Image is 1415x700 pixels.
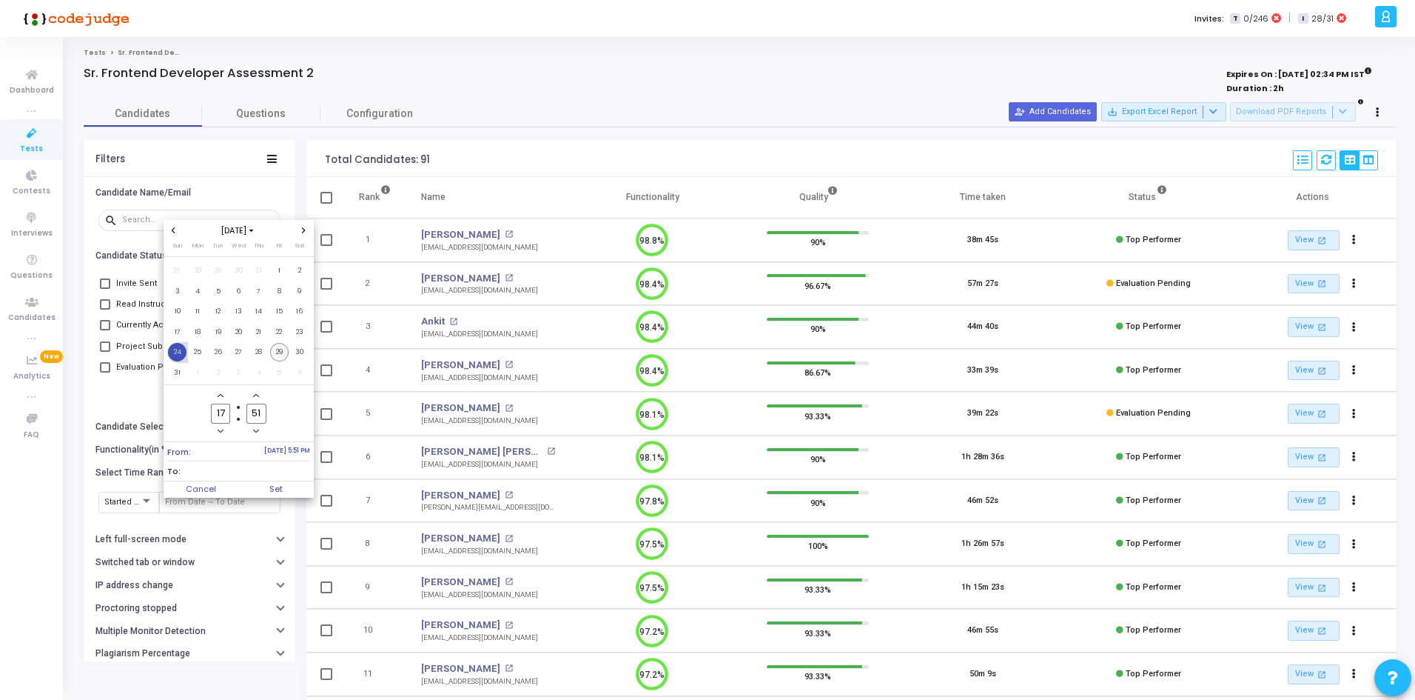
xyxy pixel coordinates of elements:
[254,241,263,250] span: Thu
[209,323,227,341] span: 19
[229,364,248,382] span: 3
[167,342,188,363] td: August 24, 2025
[289,241,310,256] th: Saturday
[249,261,268,280] span: 31
[168,364,186,382] span: 31
[289,281,310,302] td: August 9, 2025
[229,241,249,256] th: Wednesday
[167,241,188,256] th: Sunday
[229,301,249,322] td: August 13, 2025
[164,481,239,498] button: Cancel
[289,301,310,322] td: August 16, 2025
[188,342,209,363] td: August 25, 2025
[229,323,248,341] span: 20
[249,364,268,382] span: 4
[269,261,290,281] td: August 1, 2025
[270,261,289,280] span: 1
[208,363,229,384] td: September 2, 2025
[298,224,310,237] button: Next month
[209,364,227,382] span: 2
[249,343,268,361] span: 28
[269,342,290,363] td: August 29, 2025
[209,282,227,301] span: 5
[232,241,246,250] span: Wed
[208,241,229,256] th: Tuesday
[290,261,309,280] span: 2
[290,364,309,382] span: 6
[208,301,229,322] td: August 12, 2025
[168,343,186,361] span: 24
[189,343,207,361] span: 25
[167,261,188,281] td: July 27, 2025
[189,261,207,280] span: 28
[209,302,227,321] span: 12
[209,343,227,361] span: 26
[215,390,227,402] button: Add a hour
[168,282,186,301] span: 3
[289,342,310,363] td: August 30, 2025
[290,302,309,321] span: 16
[208,342,229,363] td: August 26, 2025
[167,363,188,384] td: August 31, 2025
[270,364,289,382] span: 5
[229,343,248,361] span: 27
[269,241,290,256] th: Friday
[277,241,281,250] span: Fri
[189,364,207,382] span: 1
[167,301,188,322] td: August 10, 2025
[217,224,261,237] span: [DATE]
[229,322,249,343] td: August 20, 2025
[209,261,227,280] span: 29
[192,241,204,250] span: Mon
[189,282,207,301] span: 4
[215,425,227,438] button: Minus a hour
[188,301,209,322] td: August 11, 2025
[290,343,309,361] span: 30
[269,322,290,343] td: August 22, 2025
[295,241,304,250] span: Sat
[173,241,182,250] span: Sun
[290,282,309,301] span: 9
[188,281,209,302] td: August 4, 2025
[264,446,310,459] span: [DATE] 5:51 PM
[249,363,269,384] td: September 4, 2025
[217,224,261,237] button: Choose month and year
[229,282,248,301] span: 6
[168,302,186,321] span: 10
[249,322,269,343] td: August 21, 2025
[167,465,181,478] span: To:
[167,224,180,237] button: Previous month
[208,261,229,281] td: July 29, 2025
[229,363,249,384] td: September 3, 2025
[289,363,310,384] td: September 6, 2025
[249,323,268,341] span: 21
[270,343,289,361] span: 29
[289,322,310,343] td: August 23, 2025
[208,322,229,343] td: August 19, 2025
[249,261,269,281] td: July 31, 2025
[167,322,188,343] td: August 17, 2025
[249,282,268,301] span: 7
[229,261,249,281] td: July 30, 2025
[168,261,186,280] span: 27
[189,302,207,321] span: 11
[238,481,314,498] button: Set
[167,446,191,459] span: From:
[250,390,263,402] button: Add a minute
[167,281,188,302] td: August 3, 2025
[289,261,310,281] td: August 2, 2025
[188,241,209,256] th: Monday
[229,261,248,280] span: 30
[249,301,269,322] td: August 14, 2025
[269,281,290,302] td: August 8, 2025
[270,302,289,321] span: 15
[208,281,229,302] td: August 5, 2025
[188,363,209,384] td: September 1, 2025
[269,301,290,322] td: August 15, 2025
[249,241,269,256] th: Thursday
[290,323,309,341] span: 23
[270,323,289,341] span: 22
[188,261,209,281] td: July 28, 2025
